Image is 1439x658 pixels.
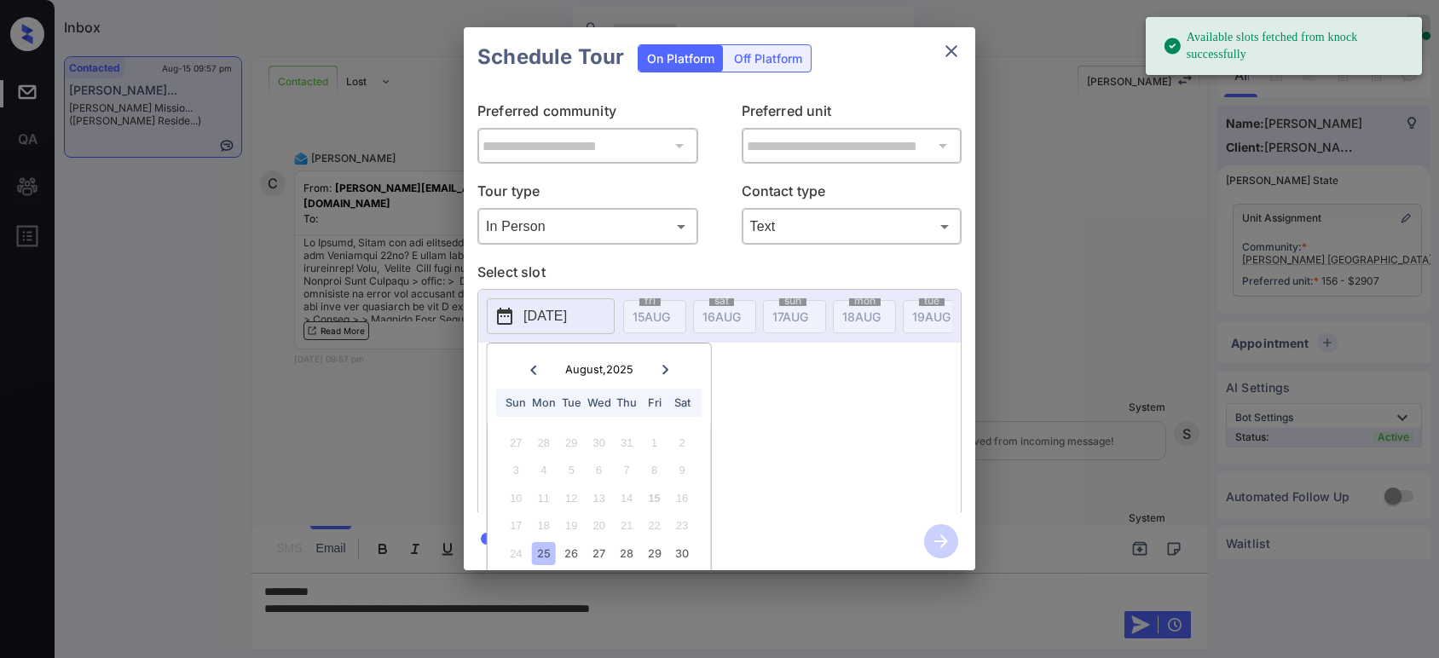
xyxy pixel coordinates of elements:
[670,391,693,414] div: Sat
[487,298,615,334] button: [DATE]
[670,459,693,482] div: Not available Saturday, August 9th, 2025
[643,487,666,510] div: Not available Friday, August 15th, 2025
[934,34,968,68] button: close
[615,431,639,454] div: Not available Thursday, July 31st, 2025
[464,27,638,87] h2: Schedule Tour
[560,459,583,482] div: Not available Tuesday, August 5th, 2025
[505,487,528,510] div: Not available Sunday, August 10th, 2025
[914,519,968,563] button: btn-next
[725,45,811,72] div: Off Platform
[615,391,639,414] div: Thu
[532,431,555,454] div: Not available Monday, July 28th, 2025
[560,391,583,414] div: Tue
[587,431,610,454] div: Not available Wednesday, July 30th, 2025
[523,306,567,326] p: [DATE]
[1163,22,1408,70] div: Available slots fetched from knock successfully
[742,101,962,128] p: Preferred unit
[502,343,961,372] p: *Available time slots
[505,459,528,482] div: Not available Sunday, August 3rd, 2025
[482,212,694,240] div: In Person
[560,431,583,454] div: Not available Tuesday, July 29th, 2025
[477,101,698,128] p: Preferred community
[746,212,958,240] div: Text
[477,181,698,208] p: Tour type
[505,391,528,414] div: Sun
[670,431,693,454] div: Not available Saturday, August 2nd, 2025
[532,487,555,510] div: Not available Monday, August 11th, 2025
[587,487,610,510] div: Not available Wednesday, August 13th, 2025
[532,459,555,482] div: Not available Monday, August 4th, 2025
[565,363,633,376] div: August , 2025
[477,262,962,289] p: Select slot
[615,459,639,482] div: Not available Thursday, August 7th, 2025
[587,391,610,414] div: Wed
[560,487,583,510] div: Not available Tuesday, August 12th, 2025
[532,391,555,414] div: Mon
[587,459,610,482] div: Not available Wednesday, August 6th, 2025
[639,45,723,72] div: On Platform
[493,429,705,595] div: month 2025-08
[643,459,666,482] div: Not available Friday, August 8th, 2025
[742,181,962,208] p: Contact type
[505,431,528,454] div: Not available Sunday, July 27th, 2025
[643,431,666,454] div: Not available Friday, August 1st, 2025
[643,391,666,414] div: Fri
[670,487,693,510] div: Not available Saturday, August 16th, 2025
[615,487,639,510] div: Not available Thursday, August 14th, 2025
